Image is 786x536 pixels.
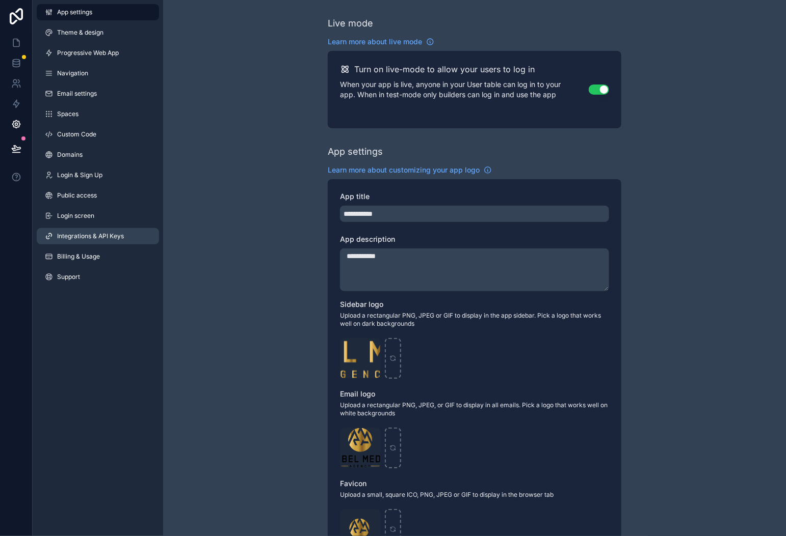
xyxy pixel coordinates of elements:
[340,479,366,488] span: Favicon
[328,16,373,31] div: Live mode
[37,187,159,204] a: Public access
[57,49,119,57] span: Progressive Web App
[57,171,102,179] span: Login & Sign Up
[328,165,492,175] a: Learn more about customizing your app logo
[340,401,609,417] span: Upload a rectangular PNG, JPEG, or GIF to display in all emails. Pick a logo that works well on w...
[37,45,159,61] a: Progressive Web App
[354,63,535,75] h2: Turn on live-mode to allow your users to log in
[57,273,80,281] span: Support
[37,126,159,143] a: Custom Code
[57,69,88,77] span: Navigation
[57,8,92,16] span: App settings
[57,232,124,240] span: Integrations & API Keys
[340,312,609,328] span: Upload a rectangular PNG, JPEG or GIF to display in the app sidebar. Pick a logo that works well ...
[340,235,395,243] span: App description
[57,252,100,261] span: Billing & Usage
[328,165,480,175] span: Learn more about customizing your app logo
[37,167,159,183] a: Login & Sign Up
[37,86,159,102] a: Email settings
[340,300,383,308] span: Sidebar logo
[328,37,434,47] a: Learn more about live mode
[328,37,422,47] span: Learn more about live mode
[328,145,383,159] div: App settings
[37,228,159,244] a: Integrations & API Keys
[37,4,159,20] a: App settings
[57,110,78,118] span: Spaces
[57,130,96,138] span: Custom Code
[57,212,94,220] span: Login screen
[57,29,103,37] span: Theme & design
[340,491,609,499] span: Upload a small, square ICO, PNG, JPEG or GIF to display in the browser tab
[37,65,159,81] a: Navigation
[37,208,159,224] a: Login screen
[340,79,589,100] p: When your app is live, anyone in your User table can log in to your app. When in test-mode only b...
[37,269,159,285] a: Support
[340,192,370,201] span: App title
[37,248,159,265] a: Billing & Usage
[57,191,97,200] span: Public access
[57,90,97,98] span: Email settings
[37,106,159,122] a: Spaces
[37,24,159,41] a: Theme & design
[57,151,83,159] span: Domains
[340,389,375,398] span: Email logo
[37,147,159,163] a: Domains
